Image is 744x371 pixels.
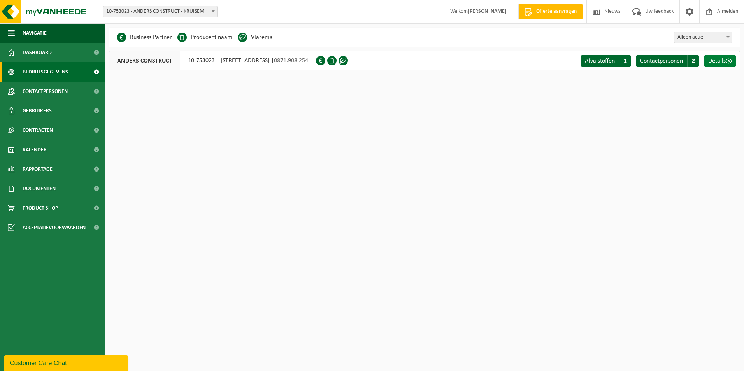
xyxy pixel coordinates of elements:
[23,198,58,218] span: Product Shop
[468,9,507,14] strong: [PERSON_NAME]
[109,51,180,70] span: ANDERS CONSTRUCT
[177,31,232,43] li: Producent naam
[704,55,736,67] a: Details
[103,6,217,17] span: 10-753023 - ANDERS CONSTRUCT - KRUISEM
[238,31,273,43] li: Vlarema
[534,8,579,16] span: Offerte aanvragen
[640,58,683,64] span: Contactpersonen
[23,101,52,121] span: Gebruikers
[23,218,86,237] span: Acceptatievoorwaarden
[674,32,732,43] span: Alleen actief
[23,43,52,62] span: Dashboard
[23,82,68,101] span: Contactpersonen
[23,62,68,82] span: Bedrijfsgegevens
[585,58,615,64] span: Afvalstoffen
[4,354,130,371] iframe: chat widget
[109,51,316,70] div: 10-753023 | [STREET_ADDRESS] |
[103,6,218,17] span: 10-753023 - ANDERS CONSTRUCT - KRUISEM
[687,55,699,67] span: 2
[274,58,308,64] span: 0871.908.254
[117,31,172,43] li: Business Partner
[581,55,631,67] a: Afvalstoffen 1
[708,58,726,64] span: Details
[23,179,56,198] span: Documenten
[23,23,47,43] span: Navigatie
[619,55,631,67] span: 1
[23,121,53,140] span: Contracten
[636,55,699,67] a: Contactpersonen 2
[23,140,47,159] span: Kalender
[23,159,53,179] span: Rapportage
[518,4,583,19] a: Offerte aanvragen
